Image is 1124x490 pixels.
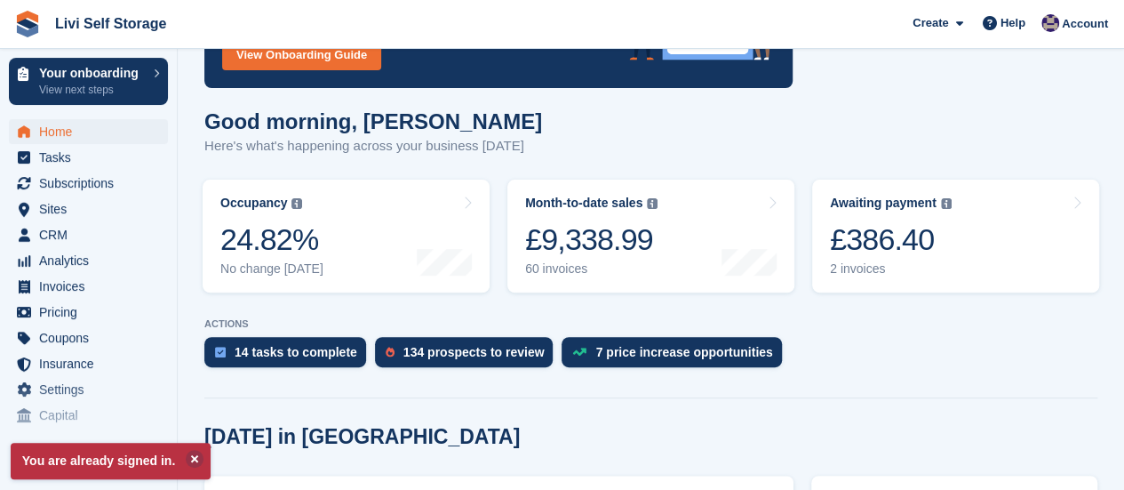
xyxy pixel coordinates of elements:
[235,345,357,359] div: 14 tasks to complete
[203,180,490,293] a: Occupancy 24.82% No change [DATE]
[830,196,937,211] div: Awaiting payment
[39,145,146,170] span: Tasks
[11,443,211,479] p: You are already signed in.
[913,14,948,32] span: Create
[9,58,168,105] a: Your onboarding View next steps
[39,274,146,299] span: Invoices
[215,347,226,357] img: task-75834270c22a3079a89374b754ae025e5fb1db73e45f91037f5363f120a921f8.svg
[291,198,302,209] img: icon-info-grey-7440780725fd019a000dd9b08b2336e03edf1995a4989e88bcd33f0948082b44.svg
[204,136,542,157] p: Here's what's happening across your business [DATE]
[39,351,146,376] span: Insurance
[812,180,1099,293] a: Awaiting payment £386.40 2 invoices
[204,425,520,449] h2: [DATE] in [GEOGRAPHIC_DATA]
[9,197,168,221] a: menu
[507,180,794,293] a: Month-to-date sales £9,338.99 60 invoices
[39,300,146,325] span: Pricing
[39,377,146,402] span: Settings
[220,261,323,277] div: No change [DATE]
[386,347,395,357] img: prospect-51fa495bee0391a8d652442698ab0144808aea92771e9ea1ae160a38d050c398.svg
[9,171,168,196] a: menu
[9,222,168,247] a: menu
[220,221,323,258] div: 24.82%
[525,221,658,258] div: £9,338.99
[9,403,168,428] a: menu
[1000,14,1025,32] span: Help
[39,67,145,79] p: Your onboarding
[9,300,168,325] a: menu
[204,318,1097,330] p: ACTIONS
[1041,14,1059,32] img: Jim
[39,403,146,428] span: Capital
[830,221,952,258] div: £386.40
[403,345,545,359] div: 134 prospects to review
[39,119,146,144] span: Home
[1062,15,1108,33] span: Account
[39,171,146,196] span: Subscriptions
[9,119,168,144] a: menu
[525,196,642,211] div: Month-to-date sales
[39,325,146,350] span: Coupons
[220,196,287,211] div: Occupancy
[39,82,145,98] p: View next steps
[9,248,168,273] a: menu
[647,198,658,209] img: icon-info-grey-7440780725fd019a000dd9b08b2336e03edf1995a4989e88bcd33f0948082b44.svg
[572,348,586,356] img: price_increase_opportunities-93ffe204e8149a01c8c9dc8f82e8f89637d9d84a8eef4429ea346261dce0b2c0.svg
[9,377,168,402] a: menu
[14,11,41,37] img: stora-icon-8386f47178a22dfd0bd8f6a31ec36ba5ce8667c1dd55bd0f319d3a0aa187defe.svg
[375,337,562,376] a: 134 prospects to review
[9,145,168,170] a: menu
[525,261,658,277] div: 60 invoices
[48,9,173,38] a: Livi Self Storage
[39,248,146,273] span: Analytics
[830,261,952,277] div: 2 invoices
[204,337,375,376] a: 14 tasks to complete
[9,274,168,299] a: menu
[562,337,790,376] a: 7 price increase opportunities
[595,345,772,359] div: 7 price increase opportunities
[222,39,381,70] a: View Onboarding Guide
[9,325,168,350] a: menu
[39,222,146,247] span: CRM
[9,351,168,376] a: menu
[39,197,146,221] span: Sites
[204,109,542,133] h1: Good morning, [PERSON_NAME]
[941,198,952,209] img: icon-info-grey-7440780725fd019a000dd9b08b2336e03edf1995a4989e88bcd33f0948082b44.svg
